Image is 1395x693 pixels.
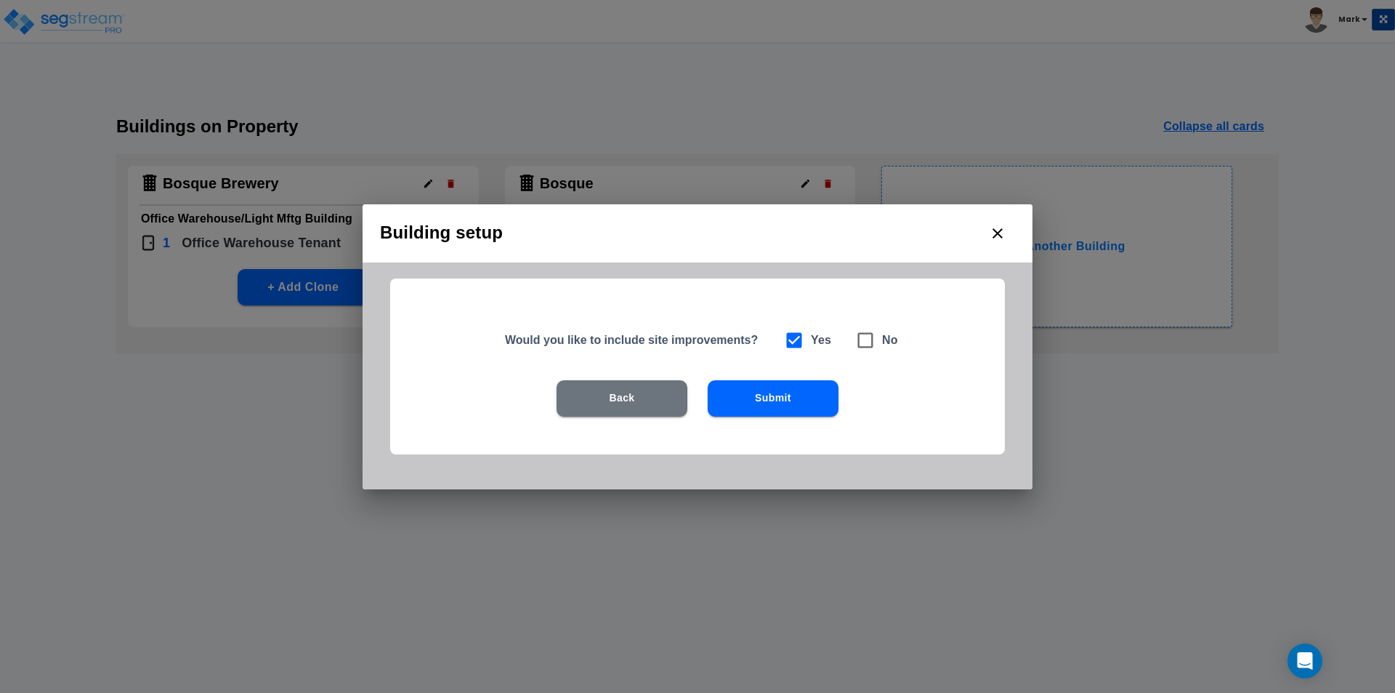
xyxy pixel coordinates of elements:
[882,330,898,350] h6: No
[708,380,838,417] button: Submit
[811,330,831,350] h6: Yes
[505,332,766,348] h5: Would you like to include site improvements?
[980,216,1015,251] button: close
[363,204,1032,263] h2: Building setup
[557,380,687,417] button: Back
[1287,644,1322,678] div: Open Intercom Messenger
